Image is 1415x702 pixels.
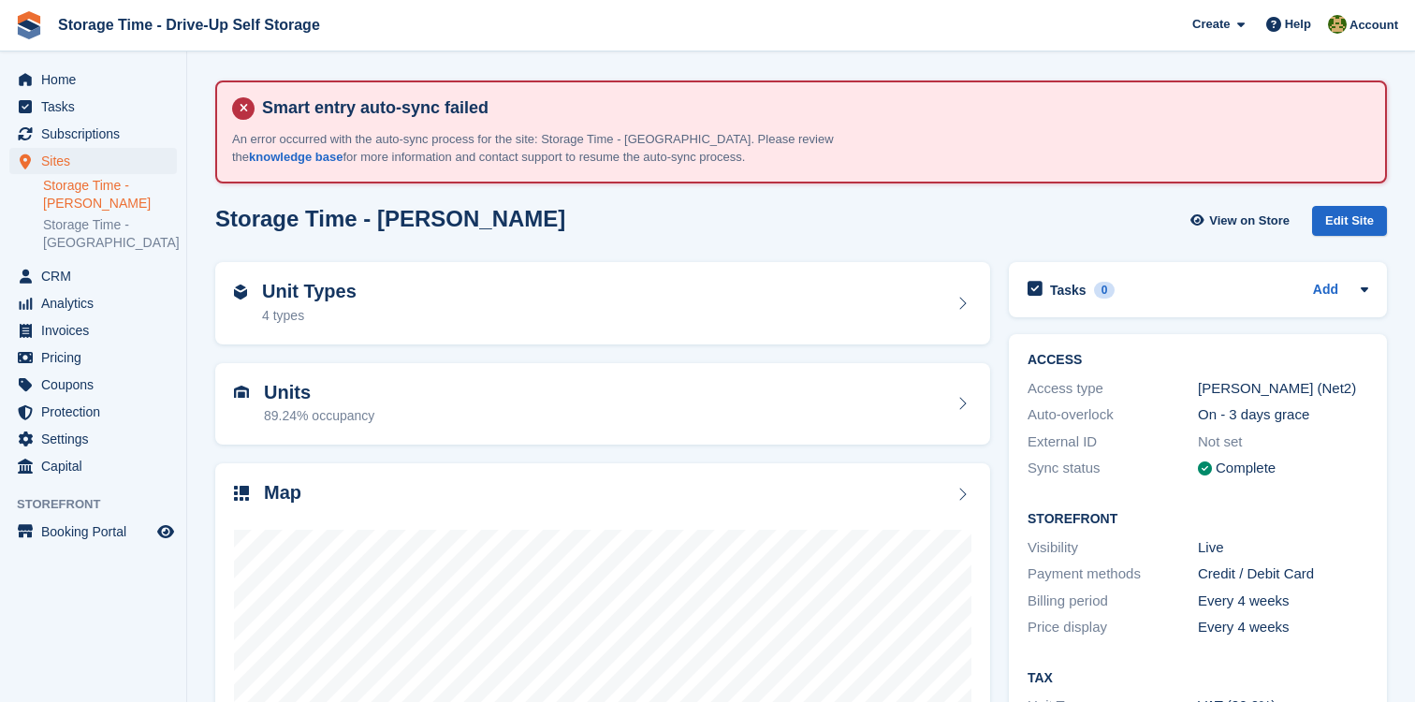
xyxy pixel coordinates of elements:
[249,150,343,164] a: knowledge base
[9,372,177,398] a: menu
[1312,206,1387,237] div: Edit Site
[9,426,177,452] a: menu
[1198,563,1368,585] div: Credit / Debit Card
[1028,537,1198,559] div: Visibility
[41,453,153,479] span: Capital
[264,482,301,504] h2: Map
[1198,378,1368,400] div: [PERSON_NAME] (Net2)
[1028,512,1368,527] h2: Storefront
[15,11,43,39] img: stora-icon-8386f47178a22dfd0bd8f6a31ec36ba5ce8667c1dd55bd0f319d3a0aa187defe.svg
[51,9,328,40] a: Storage Time - Drive-Up Self Storage
[41,263,153,289] span: CRM
[1285,15,1311,34] span: Help
[1192,15,1230,34] span: Create
[215,206,565,231] h2: Storage Time - [PERSON_NAME]
[41,399,153,425] span: Protection
[262,306,357,326] div: 4 types
[9,290,177,316] a: menu
[41,66,153,93] span: Home
[41,519,153,545] span: Booking Portal
[1216,458,1276,479] div: Complete
[43,177,177,212] a: Storage Time - [PERSON_NAME]
[1198,591,1368,612] div: Every 4 weeks
[9,344,177,371] a: menu
[1349,16,1398,35] span: Account
[1050,282,1087,299] h2: Tasks
[262,281,357,302] h2: Unit Types
[1188,206,1297,237] a: View on Store
[9,399,177,425] a: menu
[232,130,887,167] p: An error occurred with the auto-sync process for the site: Storage Time - [GEOGRAPHIC_DATA]. Plea...
[41,344,153,371] span: Pricing
[1209,212,1290,230] span: View on Store
[1028,353,1368,368] h2: ACCESS
[17,495,186,514] span: Storefront
[9,263,177,289] a: menu
[9,519,177,545] a: menu
[1028,378,1198,400] div: Access type
[9,453,177,479] a: menu
[41,426,153,452] span: Settings
[41,94,153,120] span: Tasks
[43,216,177,252] a: Storage Time - [GEOGRAPHIC_DATA]
[234,486,249,501] img: map-icn-33ee37083ee616e46c38cad1a60f524a97daa1e2b2c8c0bc3eb3415660979fc1.svg
[41,317,153,344] span: Invoices
[1028,404,1198,426] div: Auto-overlock
[1094,282,1116,299] div: 0
[41,121,153,147] span: Subscriptions
[1028,431,1198,453] div: External ID
[264,406,374,426] div: 89.24% occupancy
[1028,617,1198,638] div: Price display
[1313,280,1338,301] a: Add
[255,97,1370,119] h4: Smart entry auto-sync failed
[9,66,177,93] a: menu
[9,94,177,120] a: menu
[9,148,177,174] a: menu
[234,285,247,300] img: unit-type-icn-2b2737a686de81e16bb02015468b77c625bbabd49415b5ef34ead5e3b44a266d.svg
[1328,15,1347,34] img: Zain Sarwar
[215,262,990,344] a: Unit Types 4 types
[154,520,177,543] a: Preview store
[41,372,153,398] span: Coupons
[1028,563,1198,585] div: Payment methods
[1312,206,1387,244] a: Edit Site
[1198,617,1368,638] div: Every 4 weeks
[1198,431,1368,453] div: Not set
[41,148,153,174] span: Sites
[1198,537,1368,559] div: Live
[1028,591,1198,612] div: Billing period
[215,363,990,446] a: Units 89.24% occupancy
[1028,671,1368,686] h2: Tax
[41,290,153,316] span: Analytics
[1198,404,1368,426] div: On - 3 days grace
[1028,458,1198,479] div: Sync status
[9,317,177,344] a: menu
[264,382,374,403] h2: Units
[9,121,177,147] a: menu
[234,386,249,399] img: unit-icn-7be61d7bf1b0ce9d3e12c5938cc71ed9869f7b940bace4675aadf7bd6d80202e.svg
